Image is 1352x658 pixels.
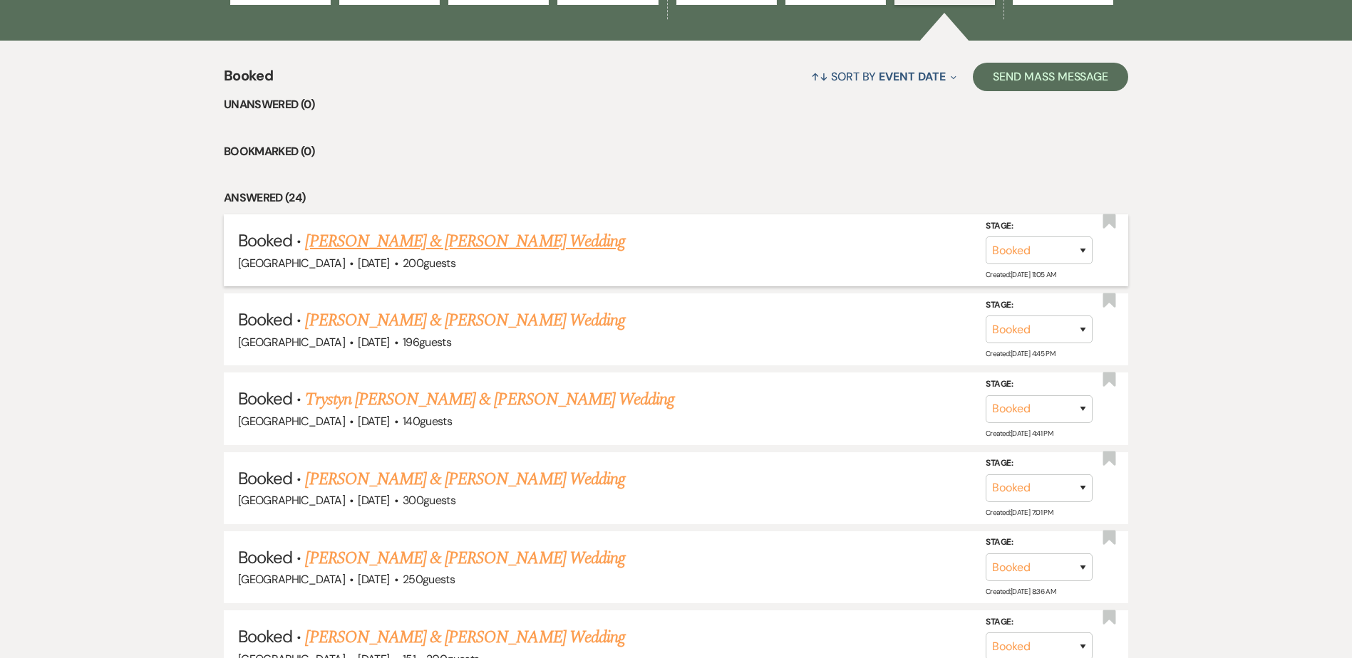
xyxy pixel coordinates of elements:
[986,298,1093,313] label: Stage:
[238,493,345,508] span: [GEOGRAPHIC_DATA]
[805,58,962,95] button: Sort By Event Date
[238,572,345,587] span: [GEOGRAPHIC_DATA]
[305,545,624,571] a: [PERSON_NAME] & [PERSON_NAME] Wedding
[811,69,828,84] span: ↑↓
[224,65,273,95] span: Booked
[238,467,292,489] span: Booked
[358,414,389,429] span: [DATE]
[986,377,1093,392] label: Stage:
[238,414,345,429] span: [GEOGRAPHIC_DATA]
[403,493,455,508] span: 300 guests
[224,189,1128,207] li: Answered (24)
[238,335,345,350] span: [GEOGRAPHIC_DATA]
[986,270,1056,279] span: Created: [DATE] 11:05 AM
[305,387,674,412] a: Trystyn [PERSON_NAME] & [PERSON_NAME] Wedding
[986,456,1093,471] label: Stage:
[224,95,1128,114] li: Unanswered (0)
[986,615,1093,630] label: Stage:
[403,335,451,350] span: 196 guests
[358,256,389,271] span: [DATE]
[238,308,292,330] span: Booked
[986,508,1053,517] span: Created: [DATE] 7:01 PM
[986,429,1053,438] span: Created: [DATE] 4:41 PM
[986,535,1093,550] label: Stage:
[238,625,292,647] span: Booked
[973,63,1128,91] button: Send Mass Message
[238,256,345,271] span: [GEOGRAPHIC_DATA]
[358,493,389,508] span: [DATE]
[224,142,1128,161] li: Bookmarked (0)
[879,69,945,84] span: Event Date
[358,572,389,587] span: [DATE]
[986,349,1055,358] span: Created: [DATE] 4:45 PM
[403,256,455,271] span: 200 guests
[358,335,389,350] span: [DATE]
[986,587,1056,596] span: Created: [DATE] 8:36 AM
[986,219,1093,234] label: Stage:
[305,229,624,254] a: [PERSON_NAME] & [PERSON_NAME] Wedding
[238,229,292,251] span: Booked
[238,387,292,409] span: Booked
[238,546,292,568] span: Booked
[403,572,455,587] span: 250 guests
[305,308,624,333] a: [PERSON_NAME] & [PERSON_NAME] Wedding
[305,466,624,492] a: [PERSON_NAME] & [PERSON_NAME] Wedding
[403,414,452,429] span: 140 guests
[305,625,624,650] a: [PERSON_NAME] & [PERSON_NAME] Wedding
